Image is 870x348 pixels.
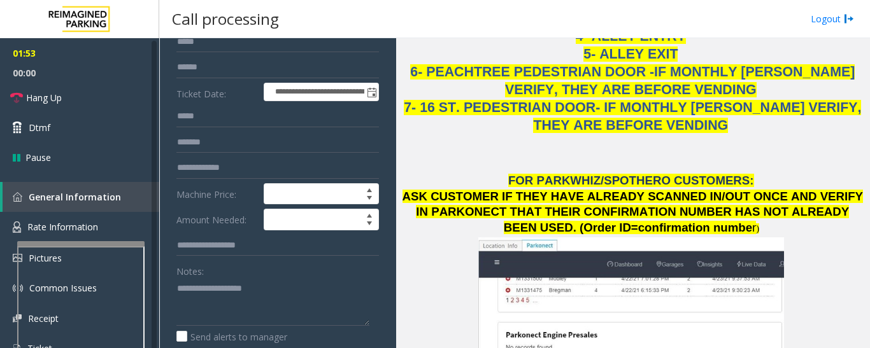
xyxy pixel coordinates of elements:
[576,29,686,44] span: 4- ALLEY ENTRY
[13,314,22,323] img: 'icon'
[173,83,260,102] label: Ticket Date:
[403,190,864,235] span: ASK CUSTOMER IF THEY HAVE ALREADY SCANNED IN/OUT ONCE AND VERIFY IN PARKONECT THAT THEIR CONFIRMA...
[173,209,260,230] label: Amount Needed:
[756,223,759,233] span: )
[360,184,378,194] span: Increase value
[360,209,378,219] span: Increase value
[360,219,378,230] span: Decrease value
[508,174,754,187] span: FOR PARKWHIZ/SPOTHERO CUSTOMERS:
[29,191,121,203] span: General Information
[29,121,50,134] span: Dtmf
[26,91,62,104] span: Hang Up
[176,330,287,344] label: Send alerts to manager
[404,100,861,133] span: 7- 16 ST. PEDESTRIAN DOOR- IF MONTHLY [PERSON_NAME] VERIFY, THEY ARE BEFORE VENDING
[410,64,855,97] span: 6- PEACHTREE PEDESTRIAN DOOR -IF MONTHLY [PERSON_NAME] VERIFY, THEY ARE BEFORE VENDING
[811,12,854,25] a: Logout
[166,3,285,34] h3: Call processing
[13,254,22,262] img: 'icon'
[583,46,678,62] span: 5- ALLEY EXIT
[176,260,204,278] label: Notes:
[3,182,159,212] a: General Information
[364,83,378,101] span: Toggle popup
[13,192,22,202] img: 'icon'
[13,221,21,233] img: 'icon'
[13,283,23,293] img: 'icon'
[173,183,260,205] label: Machine Price:
[360,194,378,204] span: Decrease value
[752,221,756,234] span: r
[25,151,51,164] span: Pause
[27,221,98,233] span: Rate Information
[844,12,854,25] img: logout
